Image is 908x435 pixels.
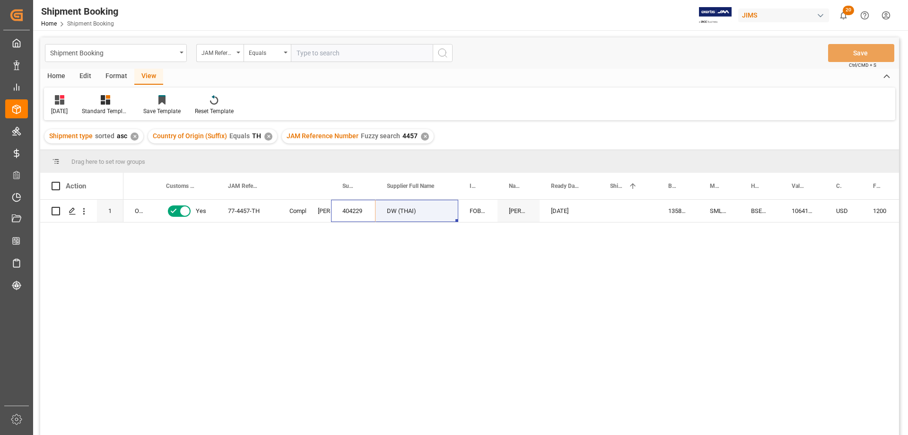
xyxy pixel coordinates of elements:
[828,44,894,62] button: Save
[291,44,433,62] input: Type to search
[72,69,98,85] div: Edit
[780,200,825,222] div: 10641.74
[342,183,356,189] span: Supplier Number
[862,200,900,222] div: 1200
[873,183,881,189] span: Freight Quote
[740,200,780,222] div: BSE24080136
[843,6,854,15] span: 20
[117,132,127,140] span: asc
[387,183,434,189] span: Supplier Full Name
[131,133,139,141] div: ✕
[249,46,281,57] div: Equals
[228,183,258,189] span: JAM Reference Number
[289,200,295,222] div: Completed
[610,183,625,189] span: Shipment type
[498,200,540,222] div: [PERSON_NAME]
[40,69,72,85] div: Home
[49,132,93,140] span: Shipment type
[98,69,134,85] div: Format
[41,4,118,18] div: Shipment Booking
[45,44,187,62] button: open menu
[833,5,854,26] button: show 20 new notifications
[698,200,740,222] div: SMLMSEL4L9970500
[201,46,234,57] div: JAM Reference Number
[264,133,272,141] div: ✕
[331,200,375,222] div: 404229
[738,9,829,22] div: JIMS
[287,132,358,140] span: JAM Reference Number
[51,107,68,115] div: [DATE]
[361,132,400,140] span: Fuzzy search
[836,183,842,189] span: Currency for Value (1)
[244,44,291,62] button: open menu
[66,182,86,190] div: Action
[854,5,875,26] button: Help Center
[153,132,227,140] span: Country of Origin (Suffix)
[657,200,698,222] div: 13583972
[849,62,876,69] span: Ctrl/CMD + S
[195,107,234,115] div: Reset Template
[229,132,250,140] span: Equals
[166,183,197,189] span: Customs documents sent to broker
[668,183,679,189] span: Booking Number
[375,200,458,222] div: DW (THAI)
[551,183,579,189] span: Ready Date
[123,200,155,222] div: OW
[41,20,57,27] a: Home
[509,183,520,189] span: Name of the Carrier/Forwarder
[470,183,478,189] span: Incoterm
[699,7,732,24] img: Exertis%20JAM%20-%20Email%20Logo.jpg_1722504956.jpg
[825,200,862,222] div: USD
[134,69,163,85] div: View
[196,44,244,62] button: open menu
[71,158,145,165] span: Drag here to set row groups
[217,200,278,222] div: 77-4457-TH
[458,200,498,222] div: FOB Laem Chabang,TH
[738,6,833,24] button: JIMS
[82,107,129,115] div: Standard Templates
[792,183,805,189] span: Value (1)
[402,132,418,140] span: 4457
[95,132,114,140] span: sorted
[751,183,760,189] span: House Bill of Lading Number
[540,200,599,222] div: [DATE]
[421,133,429,141] div: ✕
[318,200,320,222] div: [PERSON_NAME]
[252,132,261,140] span: TH
[50,46,176,58] div: Shipment Booking
[40,200,123,222] div: Press SPACE to select this row.
[143,107,181,115] div: Save Template
[433,44,453,62] button: search button
[710,183,720,189] span: Master [PERSON_NAME] of Lading Number
[97,200,123,222] div: 1
[196,200,206,222] span: Yes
